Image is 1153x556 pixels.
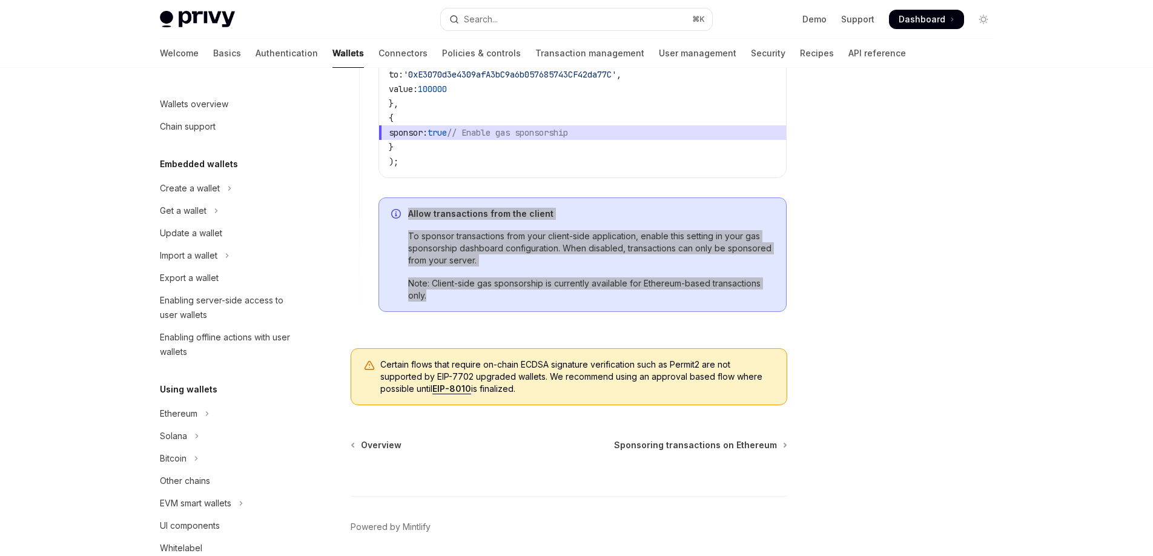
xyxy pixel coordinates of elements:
a: Authentication [256,39,318,68]
span: To sponsor transactions from your client-side application, enable this setting in your gas sponso... [408,230,774,266]
a: Sponsoring transactions on Ethereum [614,439,786,451]
a: Update a wallet [150,222,305,244]
div: UI components [160,518,220,533]
span: true [428,127,447,138]
span: Dashboard [899,13,945,25]
a: Welcome [160,39,199,68]
button: Toggle Import a wallet section [150,245,305,266]
button: Toggle EVM smart wallets section [150,492,305,514]
img: light logo [160,11,235,28]
div: Enabling offline actions with user wallets [160,330,298,359]
span: Certain flows that require on-chain ECDSA signature verification such as Permit2 are not supporte... [380,359,775,395]
span: } [389,142,394,153]
div: Import a wallet [160,248,217,263]
div: Wallets overview [160,97,228,111]
a: Recipes [800,39,834,68]
h5: Embedded wallets [160,157,238,171]
div: Get a wallet [160,204,206,218]
a: Overview [352,439,401,451]
div: Chain support [160,119,216,134]
div: Export a wallet [160,271,219,285]
a: Export a wallet [150,267,305,289]
a: EIP-8010 [432,383,471,394]
svg: Warning [363,360,375,372]
button: Toggle Bitcoin section [150,448,305,469]
h5: Using wallets [160,382,217,397]
a: Security [751,39,785,68]
div: Solana [160,429,187,443]
div: Bitcoin [160,451,187,466]
button: Toggle Get a wallet section [150,200,305,222]
a: Enabling server-side access to user wallets [150,290,305,326]
div: Search... [464,12,498,27]
a: Other chains [150,470,305,492]
div: Enabling server-side access to user wallets [160,293,298,322]
a: Powered by Mintlify [351,521,431,533]
button: Toggle Ethereum section [150,403,305,425]
span: 100000 [418,84,447,94]
button: Toggle Solana section [150,425,305,447]
a: Policies & controls [442,39,521,68]
a: Chain support [150,116,305,137]
a: Transaction management [535,39,644,68]
a: Demo [802,13,827,25]
span: ); [389,156,398,167]
a: User management [659,39,736,68]
div: EVM smart wallets [160,496,231,511]
a: Dashboard [889,10,964,29]
span: , [616,69,621,80]
span: Sponsoring transactions on Ethereum [614,439,777,451]
svg: Info [391,209,403,221]
strong: Allow transactions from the client [408,208,553,219]
a: Wallets overview [150,93,305,115]
span: Note: Client-side gas sponsorship is currently available for Ethereum-based transactions only. [408,277,774,302]
span: to: [389,69,403,80]
a: Connectors [378,39,428,68]
span: { [389,113,394,124]
span: // Enable gas sponsorship [447,127,568,138]
a: Basics [213,39,241,68]
div: Ethereum [160,406,197,421]
span: value: [389,84,418,94]
a: UI components [150,515,305,537]
div: Other chains [160,474,210,488]
div: Update a wallet [160,226,222,240]
span: '0xE3070d3e4309afA3bC9a6b057685743CF42da77C' [403,69,616,80]
a: Enabling offline actions with user wallets [150,326,305,363]
a: Support [841,13,874,25]
button: Toggle dark mode [974,10,993,29]
a: API reference [848,39,906,68]
span: sponsor: [389,127,428,138]
span: ⌘ K [692,15,705,24]
div: Create a wallet [160,181,220,196]
button: Open search [441,8,712,30]
div: Whitelabel [160,541,202,555]
a: Wallets [332,39,364,68]
span: }, [389,98,398,109]
span: Overview [361,439,401,451]
button: Toggle Create a wallet section [150,177,305,199]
